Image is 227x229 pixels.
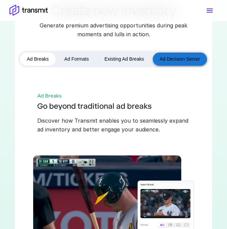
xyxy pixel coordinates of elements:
[37,100,190,112] h3: Go beyond traditional ad breaks
[98,53,151,66] button: Existing Ad Breaks
[37,92,190,100] div: Ad Breaks
[153,53,207,66] button: Ad Decision Server
[20,53,56,66] button: Ad Breaks
[58,53,96,66] button: Ad Formats
[37,116,190,134] div: Discover how Transmit enables you to seamlessly expand ad inventory and better engage your audience.
[202,4,218,17] button: menu
[37,21,190,39] div: Generate premium advertising opportunities during peak moments and lulls in action.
